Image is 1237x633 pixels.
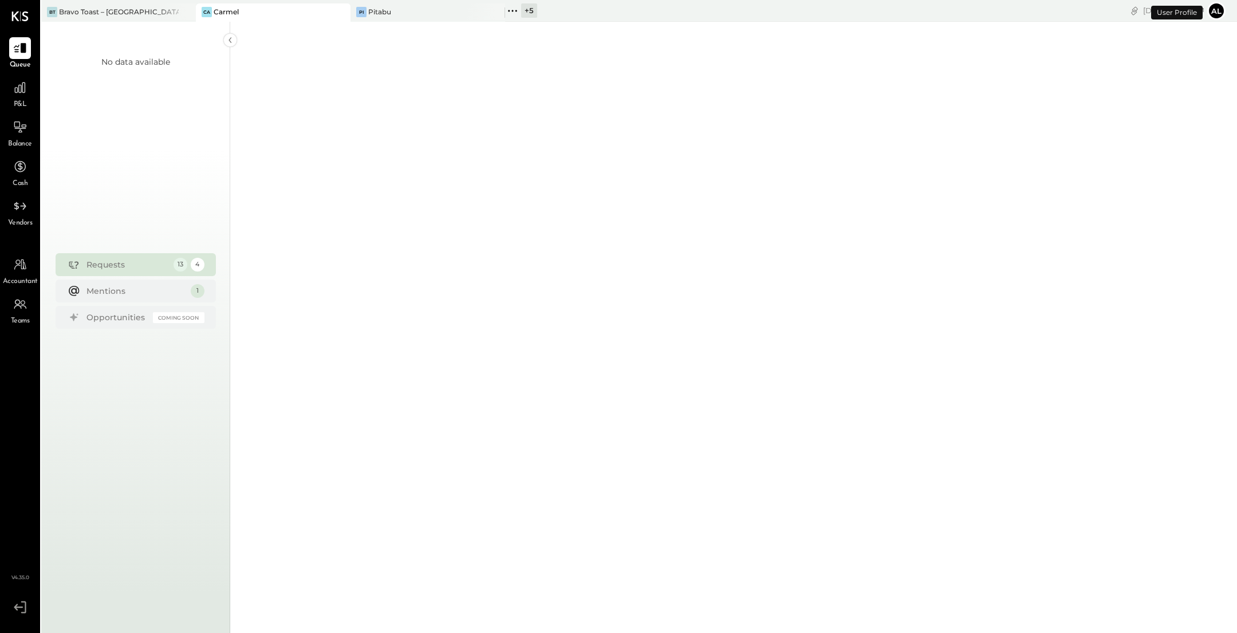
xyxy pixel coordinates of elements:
a: Balance [1,116,40,150]
span: Accountant [3,277,38,287]
span: Teams [11,316,30,327]
a: Queue [1,37,40,70]
div: No data available [101,56,170,68]
div: BT [47,7,57,17]
a: Cash [1,156,40,189]
span: Balance [8,139,32,150]
div: 4 [191,258,204,272]
div: Ca [202,7,212,17]
div: Pi [356,7,367,17]
div: Opportunities [86,312,147,323]
a: Vendors [1,195,40,229]
div: Coming Soon [153,312,204,323]
div: Mentions [86,285,185,297]
span: P&L [14,100,27,110]
div: Bravo Toast – [GEOGRAPHIC_DATA] [59,7,179,17]
a: P&L [1,77,40,110]
div: 13 [174,258,187,272]
div: copy link [1129,5,1140,17]
div: User Profile [1151,6,1203,19]
a: Teams [1,293,40,327]
a: Accountant [1,254,40,287]
div: [DATE] [1143,5,1204,16]
span: Vendors [8,218,33,229]
div: + 5 [521,3,537,18]
span: Cash [13,179,27,189]
button: Al [1207,2,1226,20]
span: Queue [10,60,31,70]
div: 1 [191,284,204,298]
div: Pitabu [368,7,391,17]
div: Carmel [214,7,239,17]
div: Requests [86,259,168,270]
